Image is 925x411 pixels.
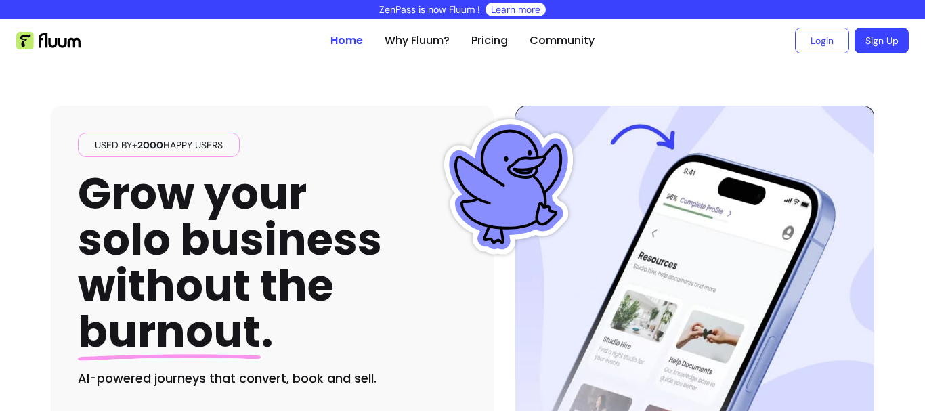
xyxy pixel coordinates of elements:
[385,33,450,49] a: Why Fluum?
[132,139,163,151] span: +2000
[78,171,382,355] h1: Grow your solo business without the .
[471,33,508,49] a: Pricing
[330,33,363,49] a: Home
[16,32,81,49] img: Fluum Logo
[795,28,849,53] a: Login
[78,301,261,362] span: burnout
[491,3,540,16] a: Learn more
[530,33,595,49] a: Community
[78,369,467,388] h2: AI-powered journeys that convert, book and sell.
[855,28,909,53] a: Sign Up
[89,138,228,152] span: Used by happy users
[441,119,576,255] img: Fluum Duck sticker
[379,3,480,16] p: ZenPass is now Fluum !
